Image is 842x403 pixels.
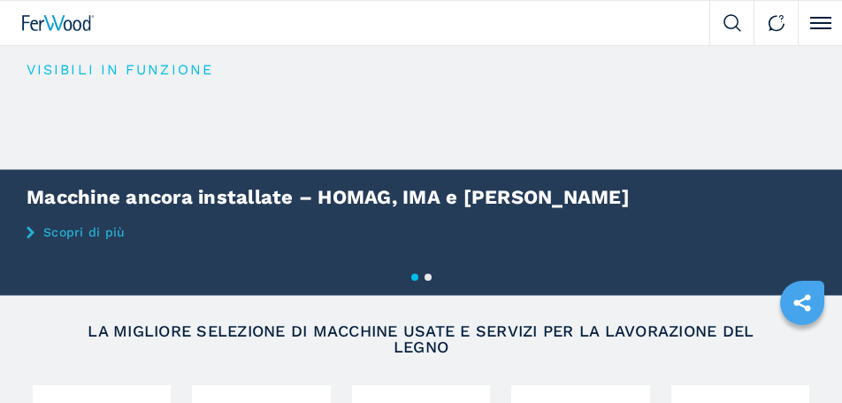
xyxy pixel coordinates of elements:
iframe: Chat [767,323,829,390]
img: Search [723,14,741,32]
img: Contact us [768,14,785,32]
button: 1 [411,274,418,281]
button: Click to toggle menu [798,1,842,45]
h2: LA MIGLIORE SELEZIONE DI MACCHINE USATE E SERVIZI PER LA LAVORAZIONE DEL LEGNO [62,323,780,355]
img: Ferwood [22,15,95,31]
button: 2 [425,274,432,281]
a: sharethis [780,281,824,325]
